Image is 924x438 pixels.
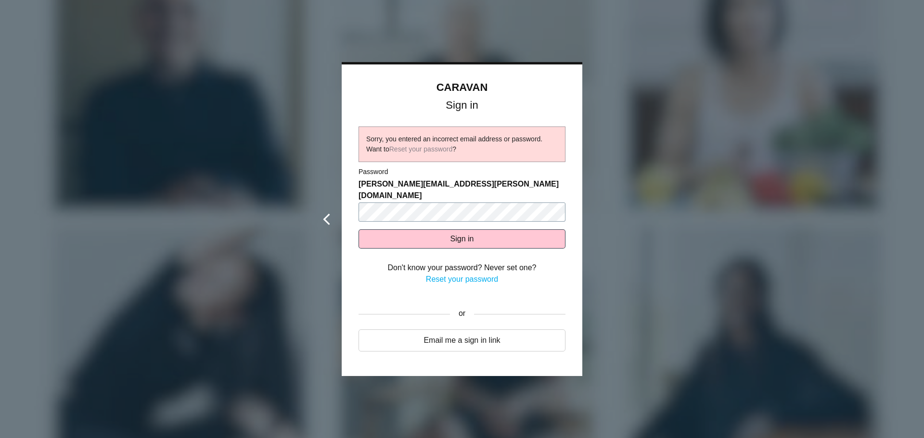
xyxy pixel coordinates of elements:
[359,101,565,110] h1: Sign in
[359,329,565,351] a: Email me a sign in link
[366,134,558,154] div: Sorry, you entered an incorrect email address or password. Want to ?
[359,229,565,249] button: Sign in
[450,302,474,326] div: or
[436,81,488,93] a: CARAVAN
[359,262,565,274] div: Don't know your password? Never set one?
[426,275,498,283] a: Reset your password
[359,167,388,177] label: Password
[389,145,453,153] a: Reset your password
[359,178,565,201] span: [PERSON_NAME][EMAIL_ADDRESS][PERSON_NAME][DOMAIN_NAME]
